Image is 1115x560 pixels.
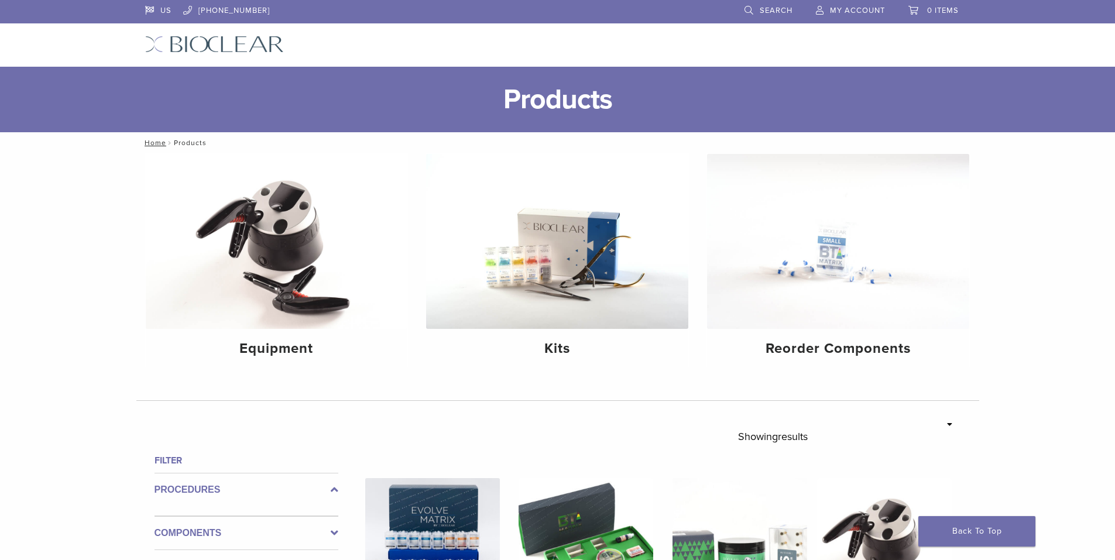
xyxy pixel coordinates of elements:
a: Kits [426,154,688,367]
span: / [166,140,174,146]
h4: Kits [435,338,679,359]
span: 0 items [927,6,959,15]
label: Components [155,526,338,540]
a: Back To Top [918,516,1035,547]
img: Equipment [146,154,408,329]
nav: Products [136,132,979,153]
img: Bioclear [145,36,284,53]
a: Reorder Components [707,154,969,367]
a: Home [141,139,166,147]
p: Showing results [738,424,808,449]
span: Search [760,6,792,15]
label: Procedures [155,483,338,497]
img: Reorder Components [707,154,969,329]
h4: Filter [155,454,338,468]
a: Equipment [146,154,408,367]
img: Kits [426,154,688,329]
h4: Reorder Components [716,338,960,359]
span: My Account [830,6,885,15]
h4: Equipment [155,338,399,359]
